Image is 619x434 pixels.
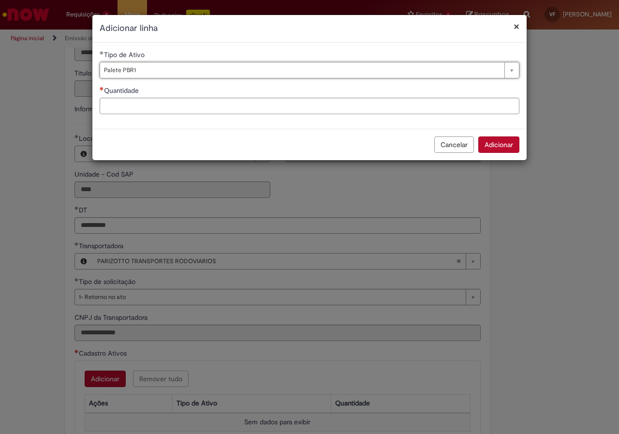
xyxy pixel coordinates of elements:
[104,50,147,59] span: Tipo de Ativo
[100,87,104,90] span: Necessários
[478,136,519,153] button: Adicionar
[100,51,104,55] span: Obrigatório Preenchido
[100,22,519,35] h2: Adicionar linha
[104,86,141,95] span: Quantidade
[434,136,474,153] button: Cancelar
[104,62,500,78] span: Palete PBR1
[514,21,519,31] button: Fechar modal
[100,98,519,114] input: Quantidade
